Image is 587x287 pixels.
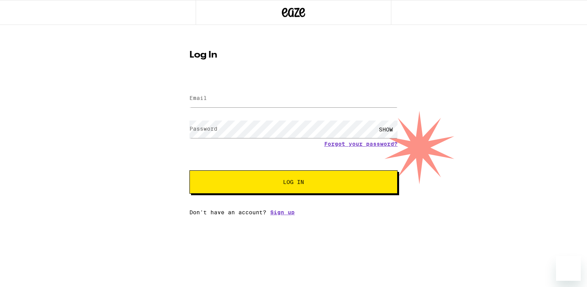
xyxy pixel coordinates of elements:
[374,121,398,138] div: SHOW
[189,95,207,101] label: Email
[270,209,295,215] a: Sign up
[189,209,398,215] div: Don't have an account?
[189,51,398,60] h1: Log In
[324,141,398,147] a: Forgot your password?
[189,90,398,107] input: Email
[189,126,217,132] label: Password
[556,256,581,281] iframe: Button to launch messaging window
[283,179,304,185] span: Log In
[189,170,398,194] button: Log In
